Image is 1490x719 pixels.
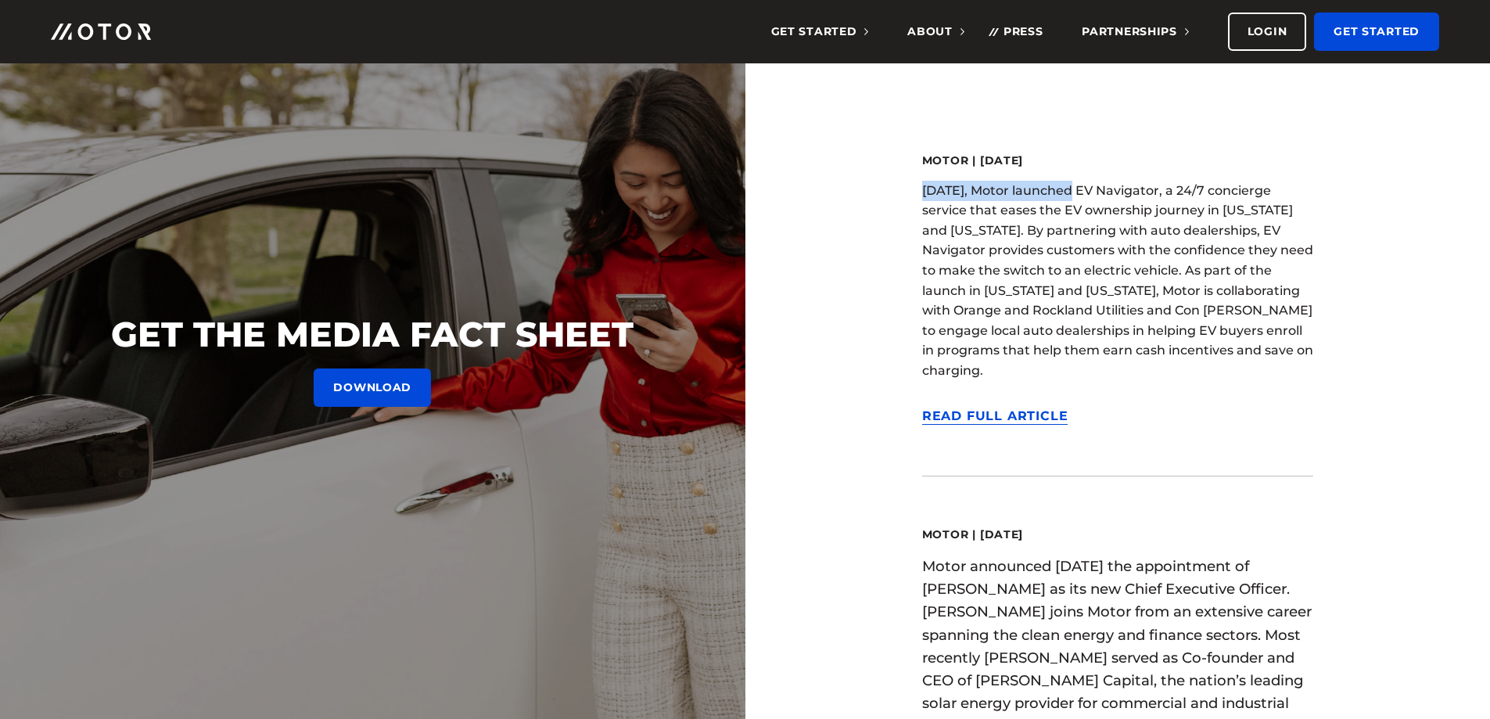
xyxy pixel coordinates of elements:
[922,153,1313,169] div: Motor [DATE]
[907,24,964,38] span: About
[1082,24,1188,38] span: Partnerships
[922,181,1313,381] p: [DATE], Motor launched EV Navigator, a 24/7 concierge service that eases the EV ownership journey...
[922,408,1068,426] a: Read Full Article
[968,527,980,541] span: |
[968,153,980,167] span: |
[1314,13,1439,51] a: Get Started
[314,368,431,407] a: DOWNLOAD
[922,527,1313,543] div: Motor [DATE]
[31,312,714,357] div: GET THE MEDIA FACT SHEET
[1228,13,1307,51] a: Login
[771,24,869,38] span: Get Started
[51,23,151,40] img: Motor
